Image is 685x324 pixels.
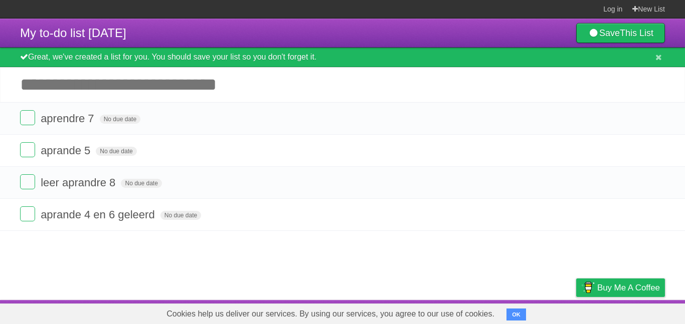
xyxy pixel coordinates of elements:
[160,211,201,220] span: No due date
[576,23,665,43] a: SaveThis List
[20,174,35,189] label: Done
[476,302,517,321] a: Developers
[41,144,93,157] span: aprande 5
[41,208,157,221] span: aprande 4 en 6 geleerd
[156,304,504,324] span: Cookies help us deliver our services. By using our services, you agree to our use of cookies.
[620,28,653,38] b: This List
[20,206,35,221] label: Done
[20,26,126,40] span: My to-do list [DATE]
[506,308,526,320] button: OK
[443,302,464,321] a: About
[20,142,35,157] label: Done
[602,302,665,321] a: Suggest a feature
[96,147,136,156] span: No due date
[563,302,589,321] a: Privacy
[121,179,161,188] span: No due date
[581,279,595,296] img: Buy me a coffee
[576,278,665,297] a: Buy me a coffee
[100,115,140,124] span: No due date
[529,302,551,321] a: Terms
[41,176,118,189] span: leer aprandre 8
[41,112,96,125] span: aprendre 7
[20,110,35,125] label: Done
[597,279,660,296] span: Buy me a coffee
